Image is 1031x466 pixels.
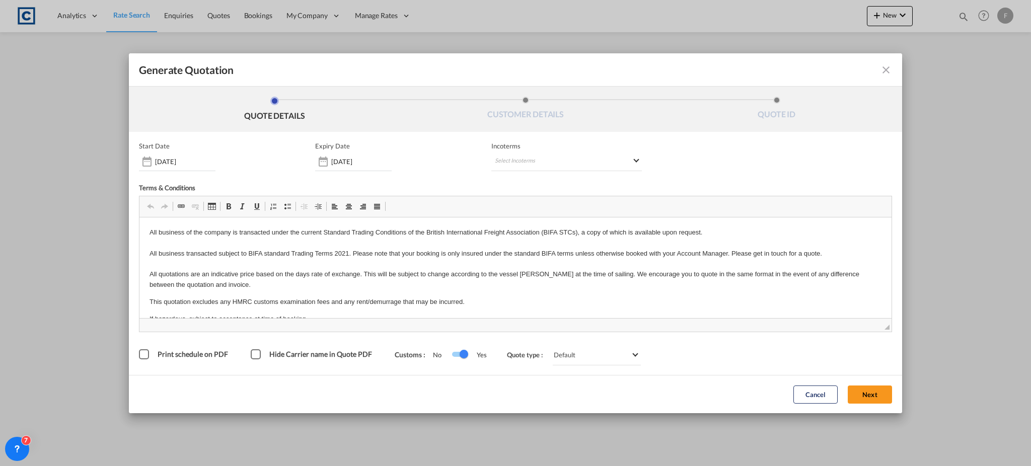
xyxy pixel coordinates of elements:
p: This quotation excludes any HMRC customs examination fees and any rent/demurrage that may be incu... [10,80,742,90]
a: Link (Ctrl+K) [174,200,188,213]
md-icon: icon-close fg-AAA8AD cursor m-0 [880,64,892,76]
a: Insert/Remove Numbered List [266,200,280,213]
a: Table [205,200,219,213]
iframe: Rich Text Editor, editor2 [139,217,892,318]
a: Undo (Ctrl+Z) [143,200,158,213]
button: Next [848,385,892,404]
div: Terms & Conditions [139,184,515,196]
input: Start date [155,158,215,166]
a: Centre [342,200,356,213]
p: Expiry Date [315,142,350,150]
p: All business of the company is transacted under the current Standard Trading Conditions of the Br... [10,10,742,73]
button: Cancel [793,385,838,404]
span: Hide Carrier name in Quote PDF [269,350,372,358]
li: QUOTE DETAILS [149,97,400,124]
a: Insert/Remove Bulleted List [280,200,294,213]
md-dialog: Generate QuotationQUOTE ... [129,53,902,413]
span: Customs : [395,350,433,359]
li: CUSTOMER DETAILS [400,97,651,124]
div: Default [554,351,575,359]
a: Justify [370,200,384,213]
input: Expiry date [331,158,392,166]
span: No [433,351,452,359]
a: Italic (Ctrl+I) [236,200,250,213]
a: Increase Indent [311,200,325,213]
span: Drag to resize [885,325,890,330]
body: Rich Text Editor, editor2 [10,10,742,107]
li: QUOTE ID [651,97,902,124]
span: Yes [467,351,487,359]
a: Align Left [328,200,342,213]
span: Incoterms [491,142,642,150]
md-select: Select Incoterms [491,153,642,171]
p: If hazardous, subject to acceptance at time of booking. [10,97,742,107]
span: Generate Quotation [139,63,234,76]
a: Redo (Ctrl+Y) [158,200,172,213]
a: Underline (Ctrl+U) [250,200,264,213]
span: Print schedule on PDF [158,350,228,358]
md-switch: Switch 1 [452,347,467,362]
md-checkbox: Hide Carrier name in Quote PDF [251,350,375,360]
a: Bold (Ctrl+B) [222,200,236,213]
p: Start Date [139,142,170,150]
span: Quote type : [507,351,550,359]
a: Unlink [188,200,202,213]
a: Decrease Indent [297,200,311,213]
a: Align Right [356,200,370,213]
md-checkbox: Print schedule on PDF [139,350,231,360]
